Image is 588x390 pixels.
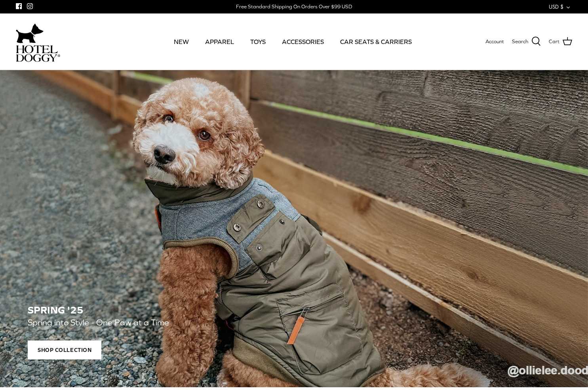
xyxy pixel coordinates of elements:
p: Spring into Style - One Paw at a Time [28,316,388,330]
a: Free Standard Shipping On Orders Over $99 USD [236,1,352,13]
a: Search [512,36,541,47]
a: NEW [167,28,196,55]
span: Cart [549,38,559,46]
a: TOYS [243,28,273,55]
span: Shop Collection [28,340,101,359]
a: Account [485,38,504,46]
img: hoteldoggycom [16,45,60,62]
a: CAR SEATS & CARRIERS [333,28,419,55]
div: Primary navigation [118,28,468,55]
a: APPAREL [198,28,241,55]
a: Facebook [16,3,22,9]
a: Cart [549,36,572,47]
span: Search [512,38,528,46]
span: Account [485,38,504,44]
img: dog-icon.svg [16,21,44,45]
div: Free Standard Shipping On Orders Over $99 USD [236,3,352,10]
a: hoteldoggycom [16,21,60,62]
h2: SPRING '25 [28,304,560,316]
a: Instagram [27,3,33,9]
a: ACCESSORIES [275,28,331,55]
